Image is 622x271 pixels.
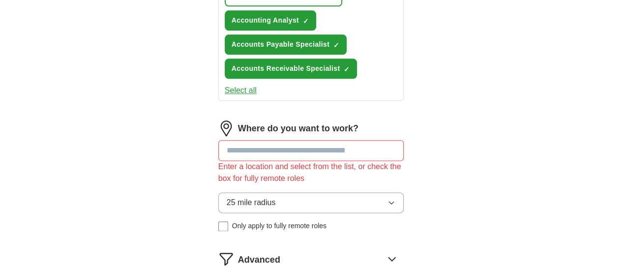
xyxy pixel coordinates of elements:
[238,122,358,135] label: Where do you want to work?
[218,221,228,231] input: Only apply to fully remote roles
[225,59,357,79] button: Accounts Receivable Specialist✓
[232,221,326,231] span: Only apply to fully remote roles
[232,15,299,26] span: Accounting Analyst
[232,63,340,74] span: Accounts Receivable Specialist
[227,197,276,209] span: 25 mile radius
[232,39,329,50] span: Accounts Payable Specialist
[218,192,404,213] button: 25 mile radius
[218,251,234,267] img: filter
[225,34,347,55] button: Accounts Payable Specialist✓
[333,41,339,49] span: ✓
[225,85,257,96] button: Select all
[225,10,316,30] button: Accounting Analyst✓
[238,253,280,267] span: Advanced
[344,65,350,73] span: ✓
[218,120,234,136] img: location.png
[303,17,309,25] span: ✓
[218,161,404,184] div: Enter a location and select from the list, or check the box for fully remote roles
